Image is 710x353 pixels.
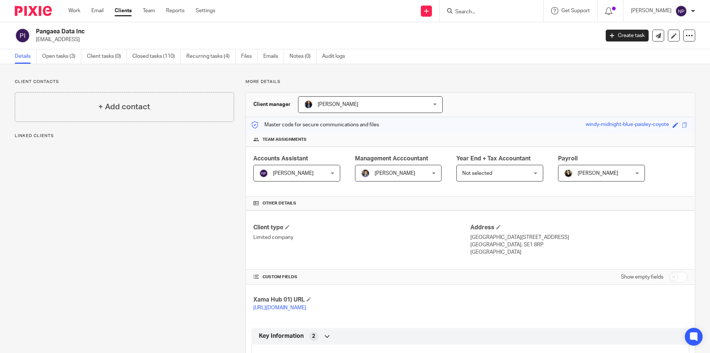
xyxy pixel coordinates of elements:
[273,171,314,176] span: [PERSON_NAME]
[290,49,317,64] a: Notes (0)
[132,49,181,64] a: Closed tasks (110)
[42,49,81,64] a: Open tasks (3)
[68,7,80,14] a: Work
[143,7,155,14] a: Team
[564,169,573,178] img: Helen%20Campbell.jpeg
[675,5,687,17] img: svg%3E
[36,36,595,43] p: [EMAIL_ADDRESS]
[462,171,492,176] span: Not selected
[263,200,296,206] span: Other details
[312,333,315,340] span: 2
[304,100,313,109] img: martin-hickman.jpg
[15,28,30,43] img: svg%3E
[456,156,531,161] span: Year End + Tax Accountant
[558,156,578,161] span: Payroll
[253,101,291,108] h3: Client manager
[470,234,687,241] p: [GEOGRAPHIC_DATA][STREET_ADDRESS]
[470,249,687,256] p: [GEOGRAPHIC_DATA]
[196,7,215,14] a: Settings
[454,9,521,16] input: Search
[322,49,351,64] a: Audit logs
[263,49,284,64] a: Emails
[98,101,150,113] h4: + Add contact
[470,241,687,249] p: [GEOGRAPHIC_DATA], SE1 8RP
[561,8,590,13] span: Get Support
[246,79,695,85] p: More details
[253,224,470,232] h4: Client type
[375,171,415,176] span: [PERSON_NAME]
[253,156,308,161] span: Accounts Assistant
[251,121,379,129] p: Master code for secure communications and files
[263,137,307,143] span: Team assignments
[621,273,663,281] label: Show empty fields
[36,28,483,36] h2: Pangaea Data Inc
[631,7,672,14] p: [PERSON_NAME]
[259,332,304,340] span: Key Information
[259,169,268,178] img: svg%3E
[115,7,132,14] a: Clients
[318,102,358,107] span: [PERSON_NAME]
[361,169,370,178] img: 1530183611242%20(1).jpg
[241,49,258,64] a: Files
[355,156,428,161] span: Management Acccountant
[87,49,127,64] a: Client tasks (0)
[606,30,649,41] a: Create task
[470,224,687,232] h4: Address
[253,234,470,241] p: Limited company
[253,305,306,310] a: [URL][DOMAIN_NAME]
[186,49,236,64] a: Recurring tasks (4)
[15,79,234,85] p: Client contacts
[15,49,37,64] a: Details
[15,133,234,139] p: Linked clients
[586,121,669,129] div: windy-midnight-blue-paisley-coyote
[578,171,618,176] span: [PERSON_NAME]
[15,6,52,16] img: Pixie
[91,7,104,14] a: Email
[253,296,470,304] h4: Xama Hub 01) URL
[253,274,470,280] h4: CUSTOM FIELDS
[166,7,185,14] a: Reports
